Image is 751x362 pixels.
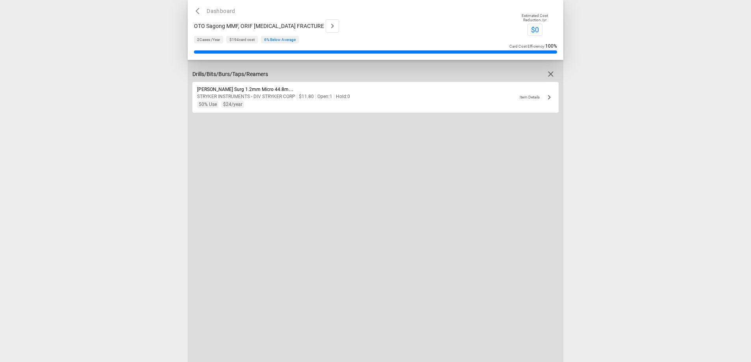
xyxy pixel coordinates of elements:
span: $194 [229,37,239,42]
span: 2 Cases /Year [197,37,220,42]
span: Drills/Bits/Burs/Taps/Reamers [192,71,268,77]
span: Item Details [520,95,540,99]
span: 50 % Use [199,102,217,107]
span: OTO Sagong MMF, ORIF [MEDICAL_DATA] FRACTURE [194,23,324,29]
span: Hold: 0 [336,94,350,99]
span: Estimated Cost Reduction /yr [522,13,548,22]
span: $11.80 [299,94,314,99]
span: Open: 1 [317,94,332,99]
span: /year [223,102,242,107]
span: STRYKER INSTRUMENTS - DIV STRYKER CORP [197,94,295,99]
span: Card Cost Efficiency : [509,44,557,48]
span: $24 [223,102,231,107]
span: card cost [229,37,255,42]
span: [PERSON_NAME] Surg 1.2mm Micro 44.8mm 5.1mm Taper 6-flute Side Cut Solid Carbide [197,87,386,92]
button: Dashboard [194,6,239,16]
span: 6 % Below Average [264,37,296,42]
span: 100 % [545,43,557,49]
span: $0 [531,26,539,34]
